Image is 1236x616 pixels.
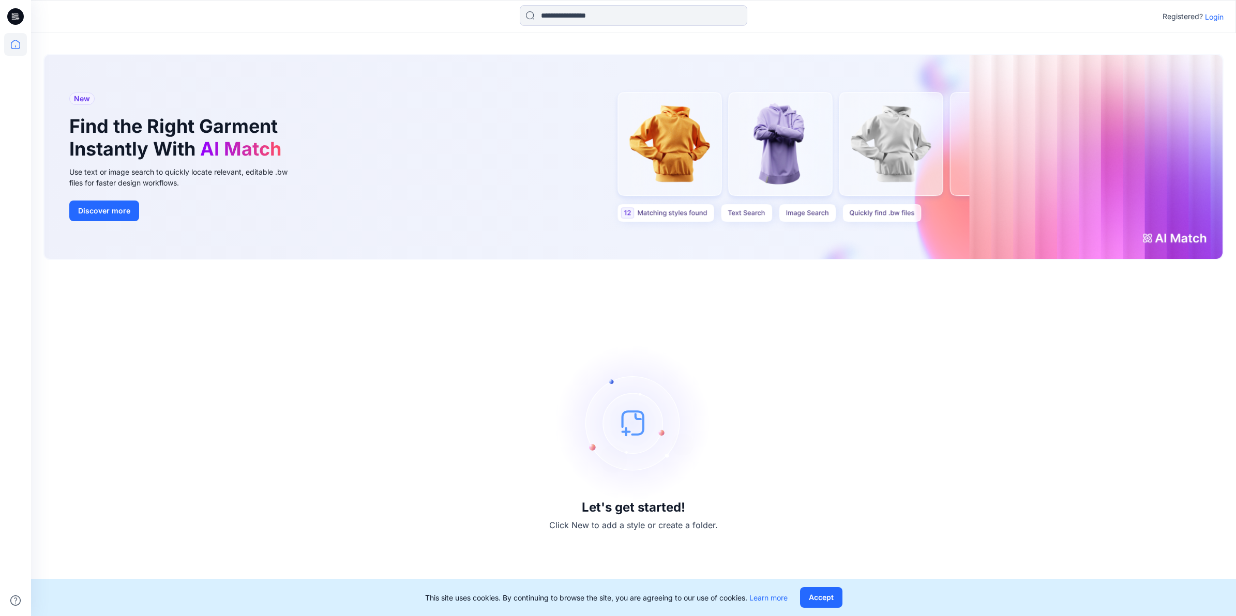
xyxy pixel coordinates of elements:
[1163,10,1203,23] p: Registered?
[749,593,788,602] a: Learn more
[69,115,287,160] h1: Find the Right Garment Instantly With
[556,345,711,500] img: empty-state-image.svg
[69,201,139,221] button: Discover more
[800,587,842,608] button: Accept
[425,592,788,603] p: This site uses cookies. By continuing to browse the site, you are agreeing to our use of cookies.
[69,166,302,188] div: Use text or image search to quickly locate relevant, editable .bw files for faster design workflows.
[200,137,281,160] span: AI Match
[582,500,685,515] h3: Let's get started!
[74,93,90,105] span: New
[1205,11,1224,22] p: Login
[549,519,718,531] p: Click New to add a style or create a folder.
